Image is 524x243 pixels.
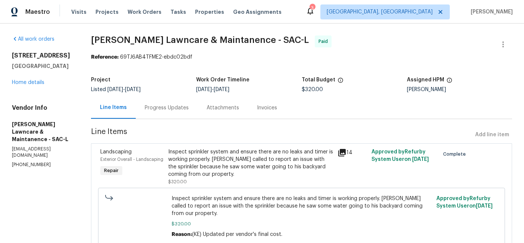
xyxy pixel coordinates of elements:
[12,146,73,159] p: [EMAIL_ADDRESS][DOMAIN_NAME]
[412,157,429,162] span: [DATE]
[12,162,73,168] p: [PHONE_NUMBER]
[371,149,429,162] span: Approved by Refurby System User on
[71,8,87,16] span: Visits
[192,232,282,237] span: (KE) Updated per vendor's final cost.
[145,104,189,112] div: Progress Updates
[91,87,141,92] span: Listed
[91,128,472,142] span: Line Items
[436,196,493,209] span: Approved by Refurby System User on
[196,87,212,92] span: [DATE]
[327,8,433,16] span: [GEOGRAPHIC_DATA], [GEOGRAPHIC_DATA]
[12,62,73,70] h5: [GEOGRAPHIC_DATA]
[338,148,367,157] div: 14
[12,52,73,59] h2: [STREET_ADDRESS]
[196,87,229,92] span: -
[407,87,512,92] div: [PERSON_NAME]
[128,8,161,16] span: Work Orders
[310,4,315,12] div: 3
[407,77,444,82] h5: Assigned HPM
[443,150,469,158] span: Complete
[25,8,50,16] span: Maestro
[476,203,493,209] span: [DATE]
[91,35,309,44] span: [PERSON_NAME] Lawncare & Maintanence - SAC-L
[91,53,512,61] div: 69TJ6AB4TFME2-ebdc02bdf
[172,195,432,217] span: Inspect sprinkler system and ensure there are no leaks and timer is working properly. [PERSON_NAM...
[100,149,132,155] span: Landscaping
[168,180,187,184] span: $320.00
[233,8,282,16] span: Geo Assignments
[468,8,513,16] span: [PERSON_NAME]
[302,77,335,82] h5: Total Budget
[319,38,331,45] span: Paid
[195,8,224,16] span: Properties
[12,104,73,112] h4: Vendor Info
[107,87,123,92] span: [DATE]
[168,148,333,178] div: Inspect sprinkler system and ensure there are no leaks and timer is working properly. [PERSON_NAM...
[207,104,239,112] div: Attachments
[12,121,73,143] h5: [PERSON_NAME] Lawncare & Maintanence - SAC-L
[214,87,229,92] span: [DATE]
[125,87,141,92] span: [DATE]
[91,77,110,82] h5: Project
[257,104,277,112] div: Invoices
[100,104,127,111] div: Line Items
[107,87,141,92] span: -
[12,80,44,85] a: Home details
[91,54,119,60] b: Reference:
[338,77,343,87] span: The total cost of line items that have been proposed by Opendoor. This sum includes line items th...
[170,9,186,15] span: Tasks
[302,87,323,92] span: $320.00
[196,77,250,82] h5: Work Order Timeline
[95,8,119,16] span: Projects
[172,220,432,228] span: $320.00
[101,167,122,174] span: Repair
[100,157,163,162] span: Exterior Overall - Landscaping
[12,37,54,42] a: All work orders
[446,77,452,87] span: The hpm assigned to this work order.
[172,232,192,237] span: Reason:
